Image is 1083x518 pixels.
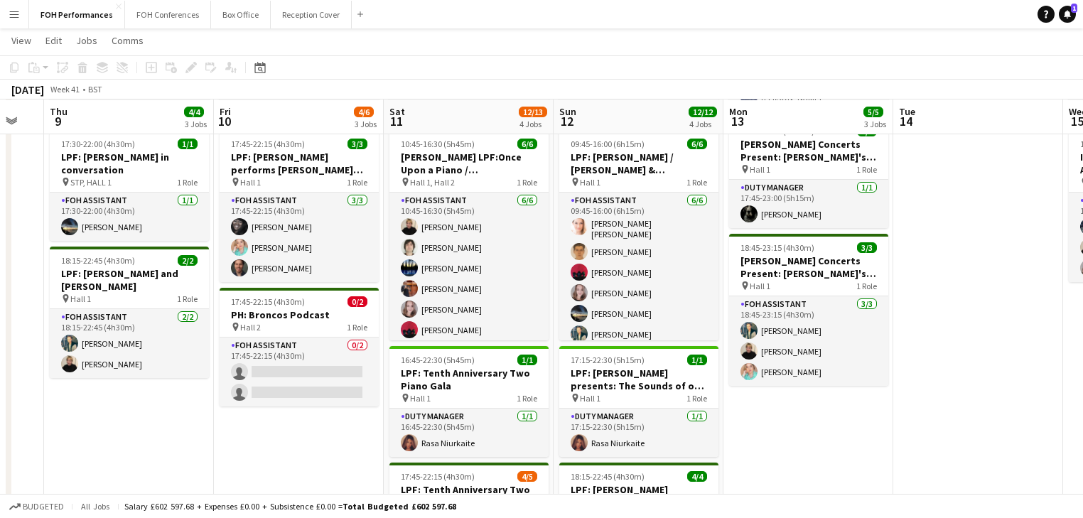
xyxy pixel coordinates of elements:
[1071,4,1077,13] span: 1
[40,31,68,50] a: Edit
[23,502,64,512] span: Budgeted
[6,31,37,50] a: View
[1059,6,1076,23] a: 1
[271,1,352,28] button: Reception Cover
[47,84,82,95] span: Week 41
[11,82,44,97] div: [DATE]
[11,34,31,47] span: View
[78,501,112,512] span: All jobs
[211,1,271,28] button: Box Office
[45,34,62,47] span: Edit
[112,34,144,47] span: Comms
[124,501,456,512] div: Salary £602 597.68 + Expenses £0.00 + Subsistence £0.00 =
[106,31,149,50] a: Comms
[29,1,125,28] button: FOH Performances
[125,1,211,28] button: FOH Conferences
[76,34,97,47] span: Jobs
[343,501,456,512] span: Total Budgeted £602 597.68
[7,499,66,514] button: Budgeted
[70,31,103,50] a: Jobs
[88,84,102,95] div: BST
